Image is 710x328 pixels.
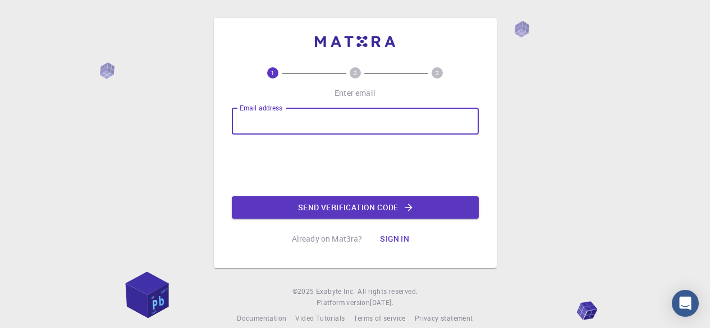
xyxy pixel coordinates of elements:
[354,313,405,324] a: Terms of service
[316,287,355,295] span: Exabyte Inc.
[292,233,363,244] p: Already on Mat3ra?
[370,298,393,307] span: [DATE] .
[436,69,439,77] text: 3
[354,69,357,77] text: 2
[237,313,286,324] a: Documentation
[316,286,355,297] a: Exabyte Inc.
[270,144,441,187] iframe: reCAPTCHA
[371,228,418,250] button: Sign in
[271,69,274,77] text: 1
[358,286,418,297] span: All rights reserved.
[237,313,286,322] span: Documentation
[295,313,345,322] span: Video Tutorials
[292,286,316,297] span: © 2025
[295,313,345,324] a: Video Tutorials
[415,313,473,324] a: Privacy statement
[335,87,375,99] p: Enter email
[415,313,473,322] span: Privacy statement
[672,290,699,317] div: Open Intercom Messenger
[232,196,479,219] button: Send verification code
[370,297,393,308] a: [DATE].
[354,313,405,322] span: Terms of service
[317,297,370,308] span: Platform version
[240,103,282,113] label: Email address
